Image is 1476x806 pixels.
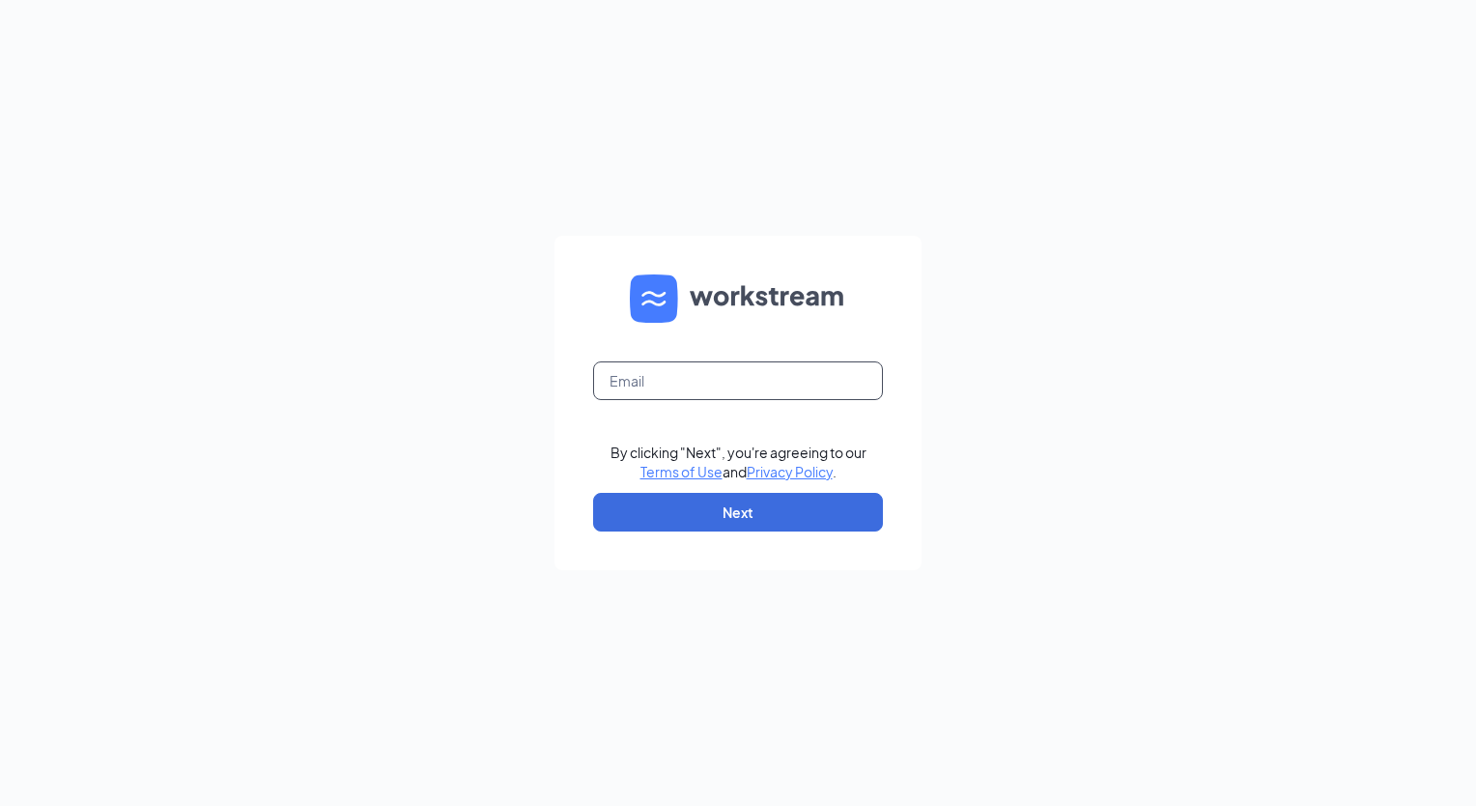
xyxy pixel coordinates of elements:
[747,463,833,480] a: Privacy Policy
[630,274,846,323] img: WS logo and Workstream text
[610,443,866,481] div: By clicking "Next", you're agreeing to our and .
[593,361,883,400] input: Email
[593,493,883,532] button: Next
[640,463,723,480] a: Terms of Use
